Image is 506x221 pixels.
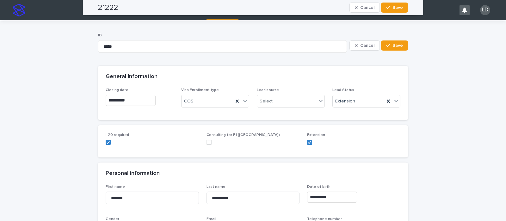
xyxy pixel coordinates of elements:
div: Select... [260,98,275,105]
span: I-20 required [106,133,129,137]
span: Telephone number [307,217,342,221]
button: Cancel [349,40,380,51]
span: Last name [207,185,225,189]
span: Visa Enrollment type [181,88,219,92]
span: Gender [106,217,119,221]
span: Closing date [106,88,128,92]
span: Email [207,217,216,221]
img: stacker-logo-s-only.png [13,4,25,16]
span: Date of birth [307,185,330,189]
button: Save [381,40,408,51]
span: Consulting for F1 ([GEOGRAPHIC_DATA]) [207,133,280,137]
span: Save [392,43,403,48]
span: ID [98,34,102,37]
span: Extension [335,98,355,105]
span: First name [106,185,125,189]
h2: Personal information [106,170,160,177]
div: LD [480,5,490,15]
span: COS [184,98,194,105]
span: Cancel [360,43,374,48]
span: Extension [307,133,325,137]
h2: General Information [106,73,157,80]
span: Lead Status [332,88,354,92]
span: Lead source [257,88,279,92]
